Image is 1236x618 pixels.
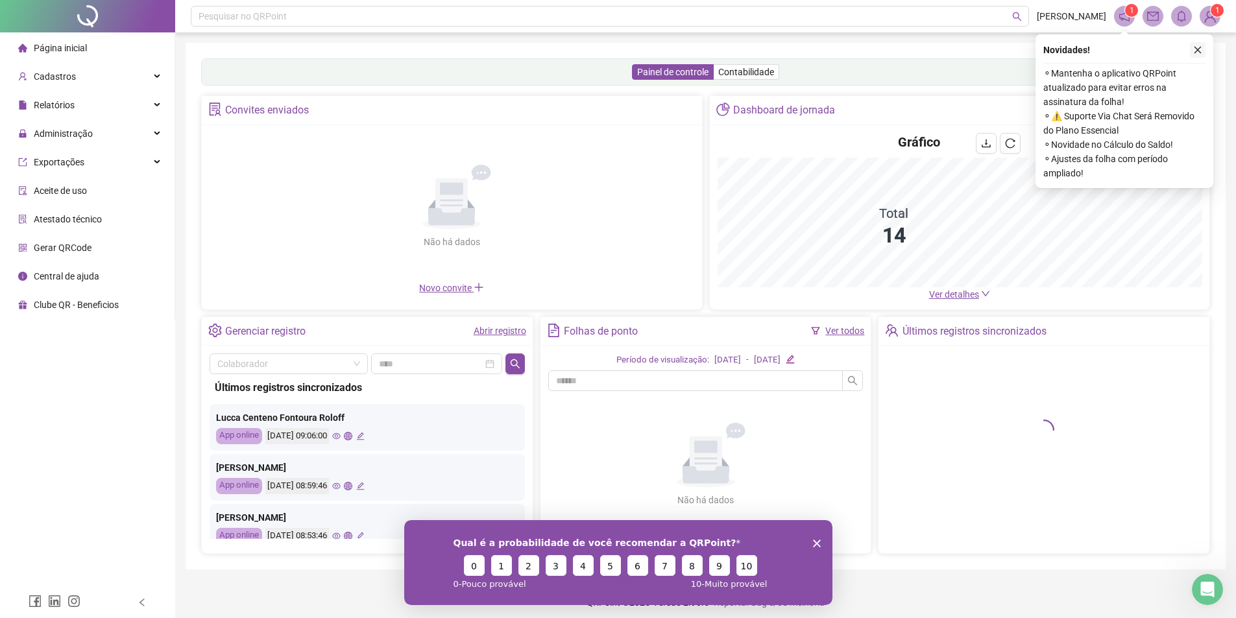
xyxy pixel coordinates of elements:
span: team [885,324,899,337]
span: Atestado técnico [34,214,102,224]
span: 1 [1130,6,1134,15]
span: mail [1147,10,1159,22]
span: lock [18,129,27,138]
span: edit [356,532,365,540]
div: App online [216,478,262,494]
span: solution [18,215,27,224]
div: Dashboard de jornada [733,99,835,121]
div: Lucca Centeno Fontoura Roloff [216,410,518,425]
span: close [1193,45,1202,54]
div: App online [216,428,262,444]
span: Central de ajuda [34,271,99,281]
span: edit [786,355,794,363]
span: plus [474,282,484,292]
span: ⚬ ⚠️ Suporte Via Chat Será Removido do Plano Essencial [1043,109,1206,137]
span: qrcode [18,243,27,252]
span: filter [811,326,820,335]
span: download [981,138,991,149]
span: Cadastros [34,71,76,82]
sup: 1 [1125,4,1138,17]
span: Clube QR - Beneficios [34,300,119,310]
div: [DATE] [754,353,781,367]
div: App online [216,528,262,544]
span: export [18,158,27,167]
span: notification [1119,10,1130,22]
div: Gerenciar registro [225,320,306,342]
span: Exportações [34,157,84,167]
span: eye [332,532,341,540]
div: - [746,353,749,367]
span: home [18,43,27,53]
span: bell [1176,10,1187,22]
span: search [1012,12,1022,21]
img: 2692 [1200,6,1220,26]
span: file [18,101,27,110]
span: facebook [29,595,42,608]
span: eye [332,482,341,490]
a: Ver detalhes down [929,289,990,300]
span: [PERSON_NAME] [1037,9,1106,23]
span: loading [1034,420,1054,440]
span: Página inicial [34,43,87,53]
span: Painel de controle [637,67,709,77]
span: solution [208,102,222,116]
span: Administração [34,128,93,139]
span: reload [1005,138,1015,149]
span: setting [208,324,222,337]
span: Ver detalhes [929,289,979,300]
div: [PERSON_NAME] [216,510,518,525]
div: Últimos registros sincronizados [215,379,520,396]
span: instagram [67,595,80,608]
sup: Atualize o seu contato no menu Meus Dados [1211,4,1224,17]
span: edit [356,432,365,440]
span: global [344,482,352,490]
span: info-circle [18,272,27,281]
span: down [981,289,990,298]
span: Aceite de uso [34,185,87,196]
span: left [138,598,147,607]
div: Período de visualização: [616,353,709,367]
span: Gerar QRCode [34,243,91,253]
span: global [344,532,352,540]
span: eye [332,432,341,440]
span: search [847,375,858,386]
h4: Gráfico [898,133,940,151]
span: 1 [1215,6,1220,15]
div: [PERSON_NAME] [216,460,518,475]
div: Não há dados [392,235,511,249]
div: Últimos registros sincronizados [903,320,1047,342]
span: search [510,359,520,369]
div: [DATE] 08:59:46 [265,478,329,494]
span: ⚬ Novidade no Cálculo do Saldo! [1043,137,1206,152]
iframe: Pesquisa da QRPoint [404,520,832,605]
div: Convites enviados [225,99,309,121]
span: ⚬ Ajustes da folha com período ampliado! [1043,152,1206,180]
a: Abrir registro [474,326,526,336]
iframe: Intercom live chat [1192,574,1223,605]
span: Contabilidade [718,67,774,77]
a: Ver todos [825,326,864,336]
div: [DATE] 09:06:00 [265,428,329,444]
div: [DATE] 08:53:46 [265,528,329,544]
div: [DATE] [714,353,741,367]
span: ⚬ Mantenha o aplicativo QRPoint atualizado para evitar erros na assinatura da folha! [1043,66,1206,109]
span: audit [18,186,27,195]
span: gift [18,300,27,309]
span: Novidades ! [1043,43,1090,57]
span: edit [356,482,365,490]
div: Folhas de ponto [564,320,638,342]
